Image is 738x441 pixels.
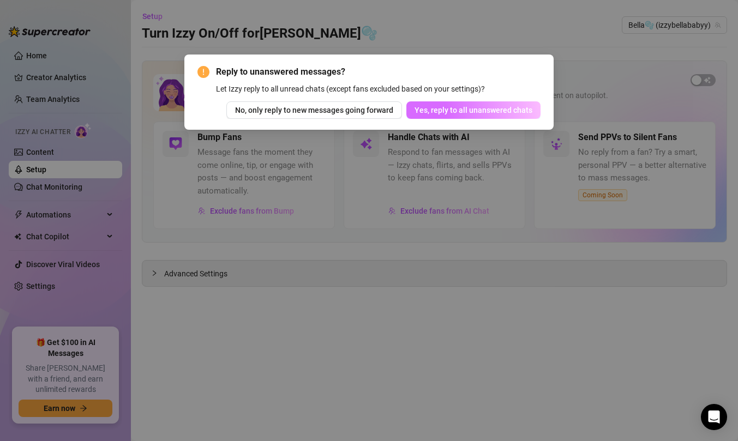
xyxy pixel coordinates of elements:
span: No, only reply to new messages going forward [235,106,393,114]
span: Yes, reply to all unanswered chats [415,106,532,114]
div: Open Intercom Messenger [701,404,727,430]
span: Reply to unanswered messages? [216,65,541,78]
button: No, only reply to new messages going forward [226,101,402,119]
div: Let Izzy reply to all unread chats (except fans excluded based on your settings)? [216,83,541,95]
span: exclamation-circle [197,66,209,78]
button: Yes, reply to all unanswered chats [406,101,541,119]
